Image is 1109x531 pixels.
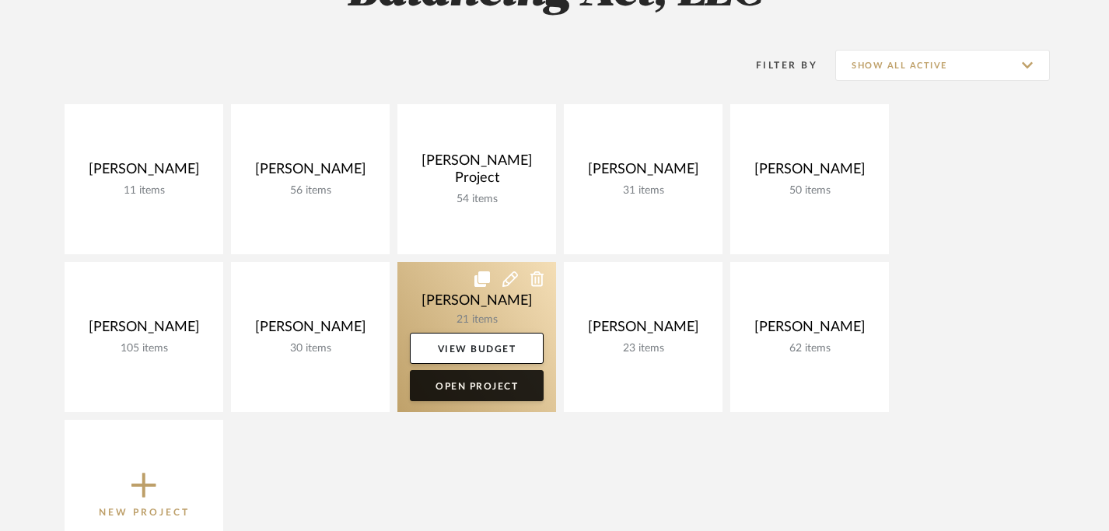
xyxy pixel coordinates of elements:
[243,161,377,184] div: [PERSON_NAME]
[743,342,876,355] div: 62 items
[743,161,876,184] div: [PERSON_NAME]
[99,505,190,520] p: New Project
[243,319,377,342] div: [PERSON_NAME]
[743,319,876,342] div: [PERSON_NAME]
[77,342,211,355] div: 105 items
[576,342,710,355] div: 23 items
[410,152,544,193] div: [PERSON_NAME] Project
[736,58,817,73] div: Filter By
[410,193,544,206] div: 54 items
[410,333,544,364] a: View Budget
[243,184,377,197] div: 56 items
[576,161,710,184] div: [PERSON_NAME]
[743,184,876,197] div: 50 items
[77,319,211,342] div: [PERSON_NAME]
[243,342,377,355] div: 30 items
[576,319,710,342] div: [PERSON_NAME]
[576,184,710,197] div: 31 items
[77,161,211,184] div: [PERSON_NAME]
[77,184,211,197] div: 11 items
[410,370,544,401] a: Open Project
